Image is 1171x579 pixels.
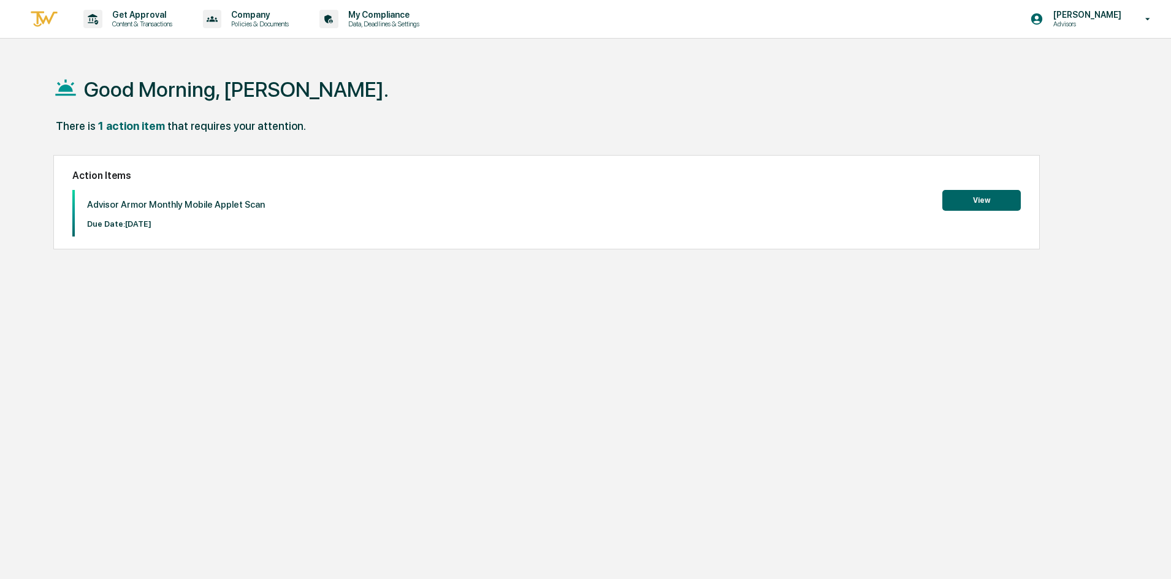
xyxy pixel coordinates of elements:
p: Advisors [1043,20,1127,28]
img: logo [29,9,59,29]
p: Data, Deadlines & Settings [338,20,425,28]
h2: Action Items [72,170,1021,181]
h1: Good Morning, [PERSON_NAME]. [84,77,389,102]
p: [PERSON_NAME] [1043,10,1127,20]
a: View [942,194,1021,205]
div: There is [56,119,96,132]
p: Advisor Armor Monthly Mobile Applet Scan [87,199,265,210]
p: My Compliance [338,10,425,20]
button: View [942,190,1021,211]
div: 1 action item [98,119,165,132]
p: Company [221,10,295,20]
p: Content & Transactions [102,20,178,28]
p: Policies & Documents [221,20,295,28]
p: Due Date: [DATE] [87,219,265,229]
div: that requires your attention. [167,119,306,132]
p: Get Approval [102,10,178,20]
